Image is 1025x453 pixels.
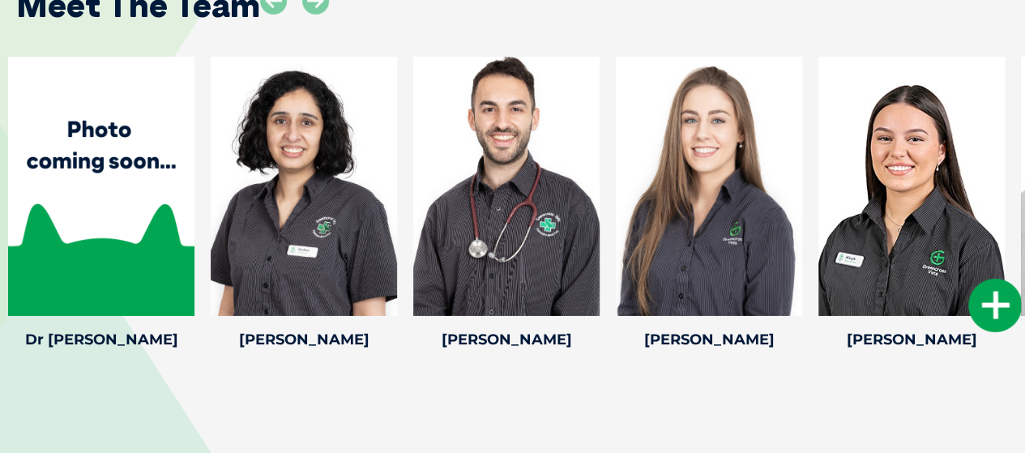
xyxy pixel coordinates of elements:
h4: [PERSON_NAME] [818,332,1005,347]
h4: [PERSON_NAME] [211,332,397,347]
h4: Dr [PERSON_NAME] [8,332,194,347]
h4: [PERSON_NAME] [616,332,802,347]
h4: [PERSON_NAME] [413,332,600,347]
